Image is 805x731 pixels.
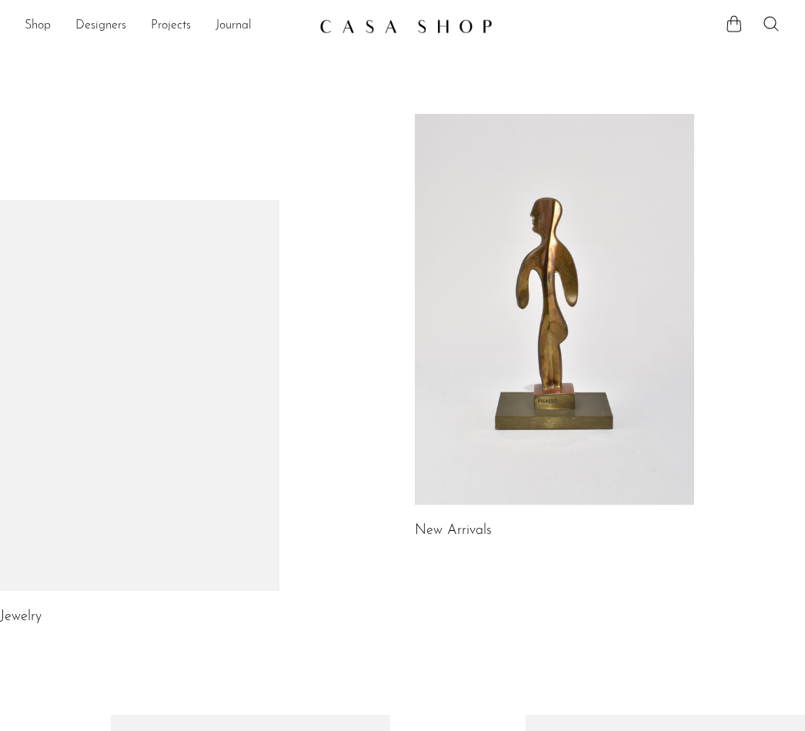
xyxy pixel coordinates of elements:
[415,524,492,538] a: New Arrivals
[25,13,307,39] nav: Desktop navigation
[25,13,307,39] ul: NEW HEADER MENU
[75,16,126,36] a: Designers
[25,16,51,36] a: Shop
[151,16,191,36] a: Projects
[215,16,252,36] a: Journal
